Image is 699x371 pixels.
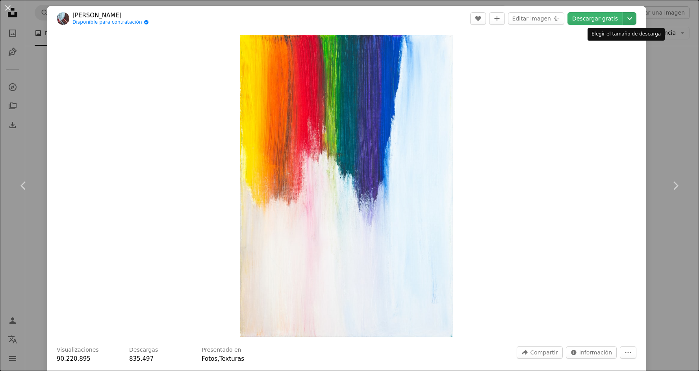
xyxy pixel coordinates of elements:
div: Elegir el tamaño de descarga [588,28,665,41]
button: Más acciones [620,346,636,359]
button: Estadísticas sobre esta imagen [566,346,617,359]
button: Ampliar en esta imagen [240,35,453,337]
h3: Presentado en [202,346,241,354]
button: Editar imagen [508,12,564,25]
span: Información [579,347,612,358]
span: 835.497 [129,355,154,362]
a: Texturas [219,355,244,362]
a: Descargar gratis [567,12,623,25]
span: 90.220.895 [57,355,91,362]
h3: Visualizaciones [57,346,99,354]
button: Añade a la colección [489,12,505,25]
button: Elegir el tamaño de descarga [623,12,636,25]
button: Me gusta [470,12,486,25]
img: Ve al perfil de Markus Spiske [57,12,69,25]
button: Compartir esta imagen [517,346,562,359]
img: pintura abstracta amarilla, naranja, roja, verde y azul [240,35,453,337]
a: Disponible para contratación [72,19,149,26]
a: Fotos [202,355,217,362]
a: [PERSON_NAME] [72,11,149,19]
a: Siguiente [652,148,699,224]
h3: Descargas [129,346,158,354]
span: Compartir [530,347,558,358]
span: , [217,355,219,362]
